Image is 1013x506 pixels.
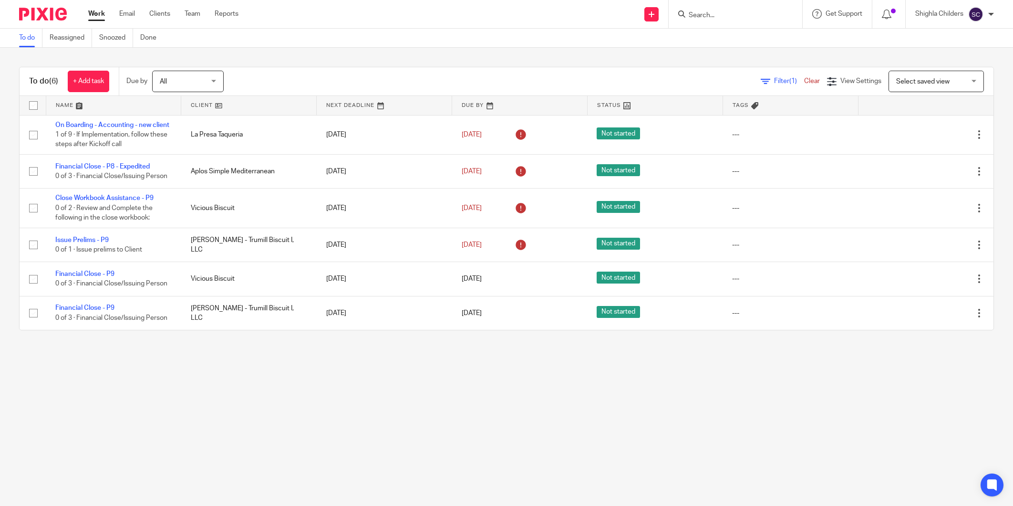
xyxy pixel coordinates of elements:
span: Not started [597,238,640,250]
td: [DATE] [317,228,452,262]
span: 0 of 1 · Issue prelims to Client [55,246,142,253]
a: Snoozed [99,29,133,47]
td: [DATE] [317,189,452,228]
a: Financial Close - P9 [55,271,114,277]
td: [DATE] [317,262,452,296]
span: [DATE] [462,131,482,138]
span: Filter [774,78,804,84]
a: Clients [149,9,170,19]
h1: To do [29,76,58,86]
span: Not started [597,272,640,284]
span: [DATE] [462,310,482,316]
div: --- [732,274,848,284]
a: Team [185,9,200,19]
a: On Boarding - Accounting - new client [55,122,169,128]
a: Financial Close - P8 - Expedited [55,163,150,170]
a: To do [19,29,42,47]
td: [DATE] [317,154,452,188]
td: Aplos Simple Mediterranean [181,154,317,188]
a: Work [88,9,105,19]
span: All [160,78,167,85]
div: --- [732,167,848,176]
span: 0 of 2 · Review and Complete the following in the close workbook: [55,205,153,221]
a: Reports [215,9,238,19]
span: Not started [597,127,640,139]
div: --- [732,240,848,250]
div: --- [732,203,848,213]
a: Close Workbook Assistance - P9 [55,195,154,201]
td: Vicious Biscuit [181,262,317,296]
div: --- [732,130,848,139]
span: 0 of 3 · Financial Close/Issuing Person [55,173,167,179]
td: Vicious Biscuit [181,189,317,228]
a: Clear [804,78,820,84]
span: 0 of 3 · Financial Close/Issuing Person [55,315,167,321]
a: Done [140,29,164,47]
td: [PERSON_NAME] - Trumill Biscuit I, LLC [181,296,317,330]
span: 0 of 3 · Financial Close/Issuing Person [55,281,167,287]
span: [DATE] [462,205,482,211]
span: [DATE] [462,275,482,282]
span: (6) [49,77,58,85]
span: Not started [597,164,640,176]
td: [DATE] [317,115,452,154]
span: Not started [597,201,640,213]
a: Email [119,9,135,19]
a: Reassigned [50,29,92,47]
span: Select saved view [896,78,950,85]
span: Get Support [826,11,862,17]
span: Not started [597,306,640,318]
td: [DATE] [317,296,452,330]
span: 1 of 9 · If Implementation, follow these steps after Kickoff call [55,131,167,148]
a: + Add task [68,71,109,92]
span: Tags [733,103,749,108]
img: svg%3E [968,7,983,22]
span: [DATE] [462,242,482,248]
td: [PERSON_NAME] - Trumill Biscuit I, LLC [181,228,317,262]
td: La Presa Taqueria [181,115,317,154]
span: [DATE] [462,168,482,175]
div: --- [732,308,848,318]
p: Due by [126,76,147,86]
img: Pixie [19,8,67,21]
p: Shighla Childers [915,9,963,19]
input: Search [688,11,774,20]
span: View Settings [840,78,881,84]
a: Financial Close - P9 [55,305,114,311]
span: (1) [789,78,797,84]
a: Issue Prelims - P9 [55,237,109,243]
